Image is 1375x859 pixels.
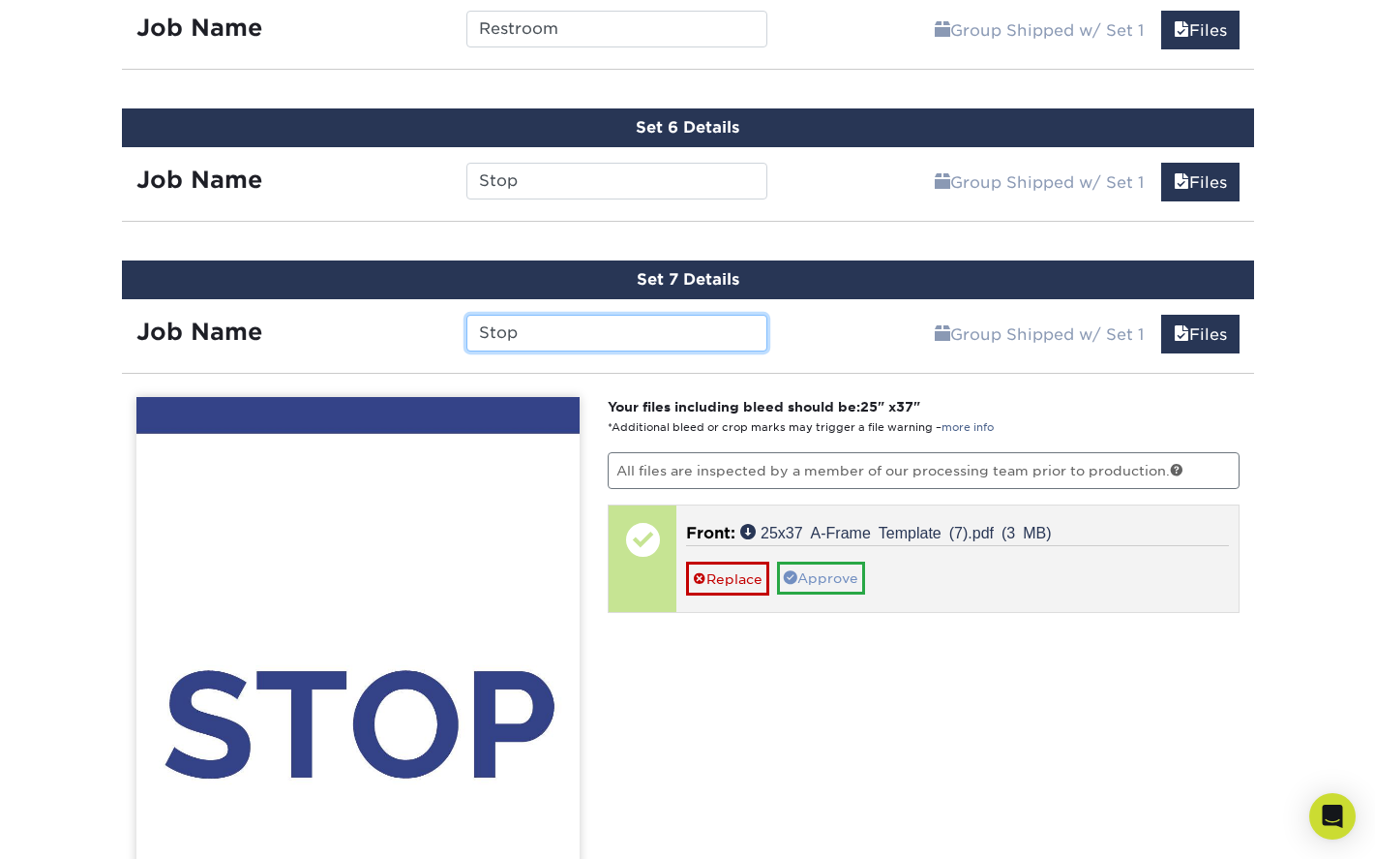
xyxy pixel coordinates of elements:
[896,399,913,414] span: 37
[136,14,262,42] strong: Job Name
[466,315,767,352] input: Enter a job name
[466,163,767,199] input: Enter a job name
[1174,173,1189,192] span: files
[942,421,994,434] a: more info
[608,399,920,414] strong: Your files including bleed should be: " x "
[935,173,950,192] span: shipping
[1174,325,1189,344] span: files
[922,315,1156,353] a: Group Shipped w/ Set 1
[1309,793,1356,840] div: Open Intercom Messenger
[122,108,1254,147] div: Set 6 Details
[466,11,767,47] input: Enter a job name
[686,562,769,596] a: Replace
[777,562,865,595] a: Approve
[922,11,1156,49] a: Group Shipped w/ Set 1
[1174,21,1189,40] span: files
[1161,315,1240,353] a: Files
[136,166,262,194] strong: Job Name
[1161,163,1240,201] a: Files
[935,21,950,40] span: shipping
[686,524,735,542] span: Front:
[608,421,994,434] small: *Additional bleed or crop marks may trigger a file warning –
[136,318,262,346] strong: Job Name
[608,452,1240,489] p: All files are inspected by a member of our processing team prior to production.
[935,325,950,344] span: shipping
[922,163,1156,201] a: Group Shipped w/ Set 1
[740,524,1052,539] a: 25x37 A-Frame Template (7).pdf (3 MB)
[1161,11,1240,49] a: Files
[860,399,878,414] span: 25
[122,261,1254,299] div: Set 7 Details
